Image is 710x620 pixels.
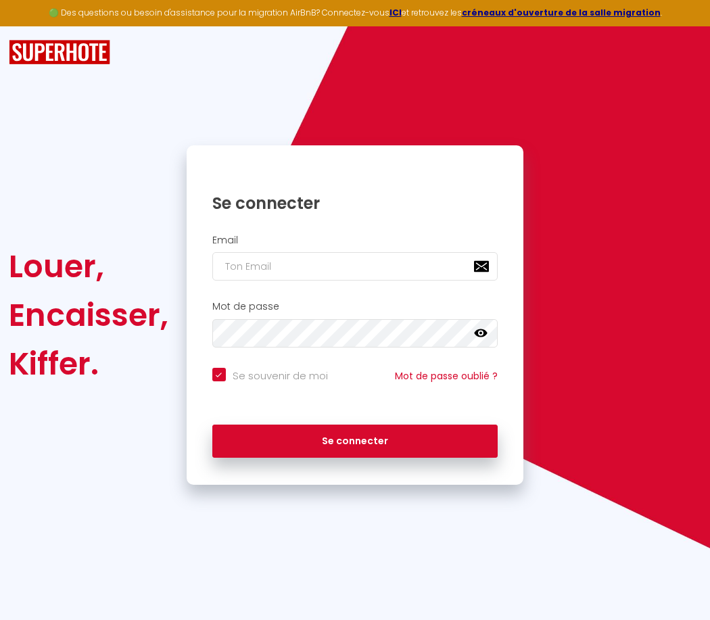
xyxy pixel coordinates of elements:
a: ICI [389,7,402,18]
div: Kiffer. [9,339,168,388]
a: créneaux d'ouverture de la salle migration [462,7,661,18]
div: Louer, [9,242,168,291]
h2: Email [212,235,498,246]
img: SuperHote logo [9,40,110,65]
h1: Se connecter [212,193,498,214]
button: Se connecter [212,425,498,458]
input: Ton Email [212,252,498,281]
div: Encaisser, [9,291,168,339]
a: Mot de passe oublié ? [395,369,498,383]
h2: Mot de passe [212,301,498,312]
